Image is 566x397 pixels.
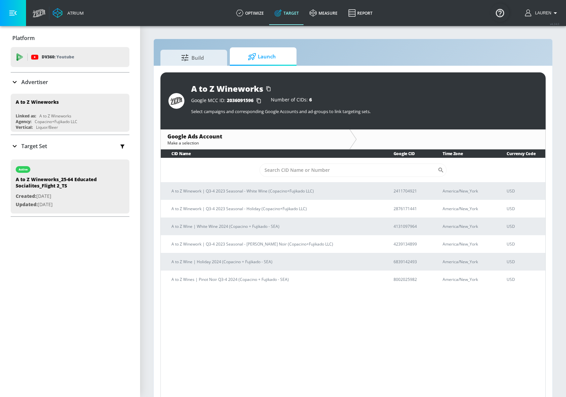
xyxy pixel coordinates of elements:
[21,78,48,86] p: Advertiser
[16,113,36,119] div: Linked as:
[171,223,378,230] p: A to Z Wine | White Wine 2024 (Copacino + Fujikado - SEA)
[19,168,28,171] div: active
[443,241,491,248] p: America/New_York
[171,241,378,248] p: A to Z Winework | Q3-4 2023 Seasonal - [PERSON_NAME] Noir (Copacino+Fujikado LLC)
[171,276,378,283] p: A to Z Wines | Pinot Noir Q3-4 2024 (Copacino + Fujikado - SEA)
[443,276,491,283] p: America/New_York
[11,94,129,132] div: A to Z WineworksLinked as:A to Z WineworksAgency:Copacino+Fujikado LLCVertical:Liquor/Beer
[65,10,84,16] div: Atrium
[507,241,540,248] p: USD
[42,53,74,61] p: DV360:
[394,241,427,248] p: 4239134899
[507,276,540,283] p: USD
[56,53,74,60] p: Youtube
[496,149,545,158] th: Currency Code
[443,258,491,265] p: America/New_York
[191,97,264,104] div: Google MCC ID:
[191,108,538,114] p: Select campaigns and corresponding Google Accounts and ad-groups to link targeting sets.
[171,187,378,194] p: A to Z Winework | Q3-4 2023 Seasonal - White Wine (Copacino+Fujikado LLC)
[16,124,33,130] div: Vertical:
[550,22,559,26] span: v 4.24.0
[343,1,378,25] a: Report
[507,223,540,230] p: USD
[36,124,58,130] div: Liquor/Beer
[16,176,109,192] div: A to Z Wineworks_25-64 Educated Socialites_Flight 2_TS
[507,205,540,212] p: USD
[16,99,59,105] div: A to Z Wineworks
[507,258,540,265] p: USD
[11,159,129,214] div: activeA to Z Wineworks_25-64 Educated Socialites_Flight 2_TSCreated:[DATE]Updated:[DATE]
[39,113,71,119] div: A to Z Wineworks
[394,205,427,212] p: 2876171441
[35,119,77,124] div: Copacino+Fujikado LLC
[443,187,491,194] p: America/New_York
[532,11,551,15] span: login as: lauren.bacher@zefr.com
[16,201,109,209] p: [DATE]
[259,163,438,177] input: Search CID Name or Number
[259,163,447,177] div: Search CID Name or Number
[191,83,263,94] div: A to Z Wineworks
[269,1,304,25] a: Target
[167,133,343,140] div: Google Ads Account
[304,1,343,25] a: measure
[525,9,559,17] button: Lauren
[16,193,36,199] span: Created:
[236,49,287,65] span: Launch
[11,73,129,91] div: Advertiser
[21,142,47,150] p: Target Set
[231,1,269,25] a: optimize
[394,187,427,194] p: 2411704921
[53,8,84,18] a: Atrium
[161,129,350,149] div: Google Ads AccountMake a selection
[11,135,129,157] div: Target Set
[491,3,509,22] button: Open Resource Center
[16,119,31,124] div: Agency:
[167,50,218,66] span: Build
[11,29,129,47] div: Platform
[394,276,427,283] p: 8002025982
[394,258,427,265] p: 6839142493
[432,149,496,158] th: Time Zone
[11,47,129,67] div: DV360: Youtube
[12,34,35,42] p: Platform
[171,205,378,212] p: A to Z Winework | Q3-4 2023 Seasonal - Holiday (Copacino+Fujikado LLC)
[271,97,312,104] div: Number of CIDs:
[443,205,491,212] p: America/New_York
[507,187,540,194] p: USD
[227,97,253,103] span: 2036091596
[383,149,432,158] th: Google CID
[309,96,312,103] span: 6
[394,223,427,230] p: 4131097964
[16,192,109,201] p: [DATE]
[171,258,378,265] p: A to Z Wine | Holiday 2024 (Copacino + Fujikado - SEA)
[167,140,343,146] div: Make a selection
[16,201,38,208] span: Updated:
[161,149,383,158] th: CID Name
[443,223,491,230] p: America/New_York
